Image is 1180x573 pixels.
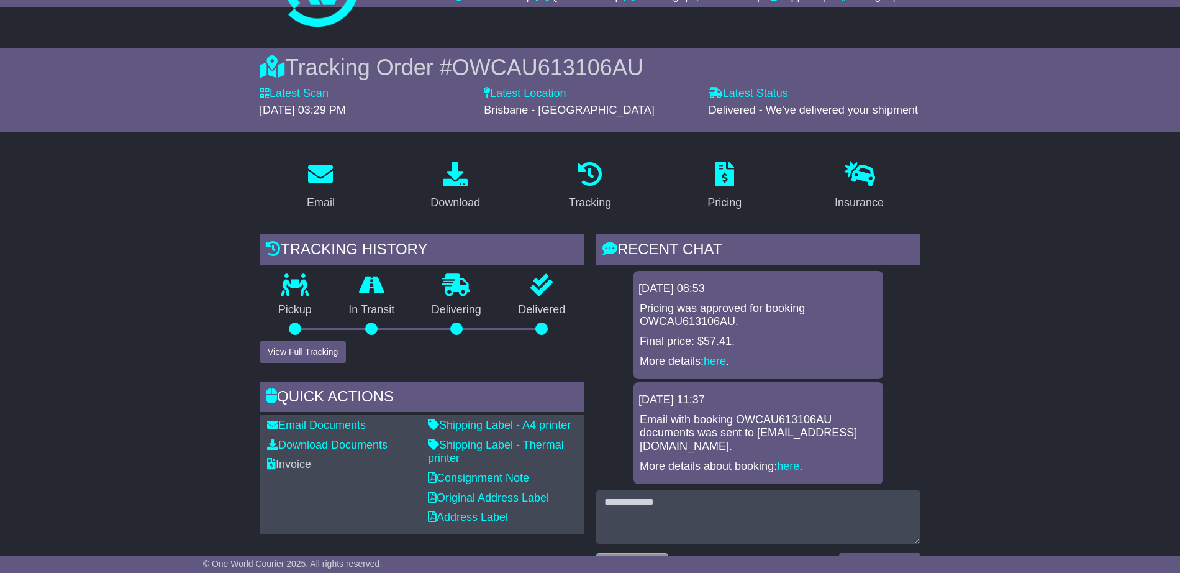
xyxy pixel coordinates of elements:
[307,195,335,211] div: Email
[422,157,488,216] a: Download
[260,104,346,116] span: [DATE] 03:29 PM
[267,458,311,470] a: Invoice
[428,492,549,504] a: Original Address Label
[330,303,414,317] p: In Transit
[638,393,878,407] div: [DATE] 11:37
[596,234,920,268] div: RECENT CHAT
[267,439,388,451] a: Download Documents
[260,234,584,268] div: Tracking history
[203,559,383,569] span: © One World Courier 2025. All rights reserved.
[640,413,877,454] p: Email with booking OWCAU613106AU documents was sent to [EMAIL_ADDRESS][DOMAIN_NAME].
[640,355,877,369] p: More details: .
[260,382,584,415] div: Quick Actions
[428,419,571,431] a: Shipping Label - A4 printer
[299,157,343,216] a: Email
[484,87,566,101] label: Latest Location
[707,195,742,211] div: Pricing
[640,302,877,329] p: Pricing was approved for booking OWCAU613106AU.
[777,460,799,472] a: here
[484,104,654,116] span: Brisbane - [GEOGRAPHIC_DATA]
[709,104,918,116] span: Delivered - We've delivered your shipment
[827,157,892,216] a: Insurance
[640,335,877,349] p: Final price: $57.41.
[640,460,877,474] p: More details about booking: .
[704,355,726,367] a: here
[428,472,529,484] a: Consignment Note
[267,419,366,431] a: Email Documents
[709,87,788,101] label: Latest Status
[500,303,584,317] p: Delivered
[428,511,508,523] a: Address Label
[835,195,884,211] div: Insurance
[638,282,878,296] div: [DATE] 08:53
[260,87,329,101] label: Latest Scan
[452,55,643,80] span: OWCAU613106AU
[569,195,611,211] div: Tracking
[430,195,480,211] div: Download
[561,157,619,216] a: Tracking
[260,54,920,81] div: Tracking Order #
[428,439,564,465] a: Shipping Label - Thermal printer
[699,157,750,216] a: Pricing
[260,303,330,317] p: Pickup
[413,303,500,317] p: Delivering
[260,341,346,363] button: View Full Tracking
